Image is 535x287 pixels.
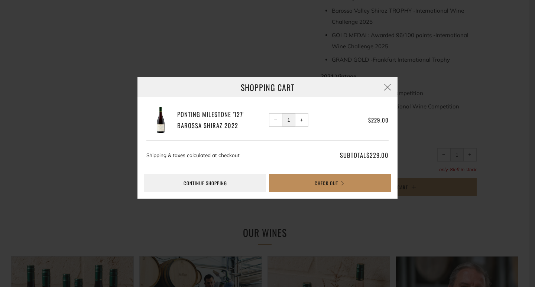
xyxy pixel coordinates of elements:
a: Continue shopping [144,174,266,192]
span: $229.00 [366,150,389,160]
input: quantity [282,113,295,127]
span: − [274,118,278,122]
span: $229.00 [368,116,389,124]
h3: Shopping Cart [137,77,398,97]
p: Subtotal [310,150,389,161]
img: Ponting Milestone '127' Barossa Shiraz 2022 [146,106,174,134]
p: Shipping & taxes calculated at checkout [146,150,307,161]
button: Close (Esc) [377,77,398,97]
button: Check Out [269,174,391,192]
a: Ponting Milestone '127' Barossa Shiraz 2022 [177,109,266,131]
span: + [300,118,304,122]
